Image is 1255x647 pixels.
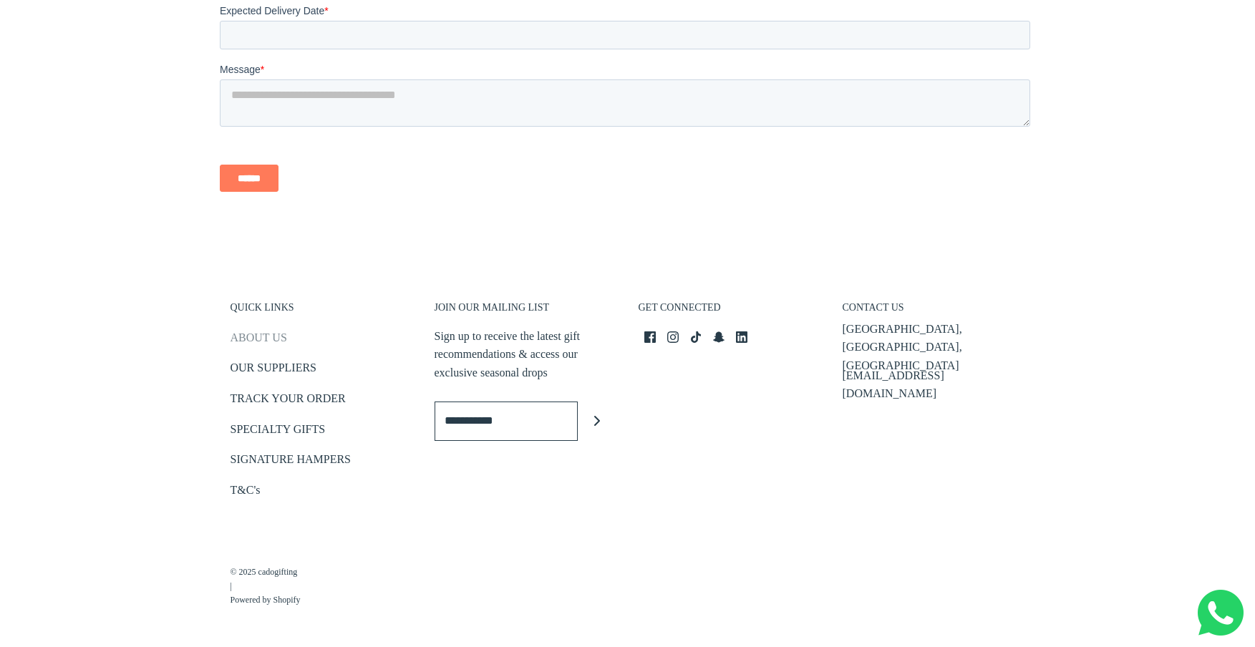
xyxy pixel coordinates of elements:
img: Whatsapp [1198,590,1244,636]
h3: QUICK LINKS [231,301,413,321]
span: Last name [408,1,455,13]
a: SIGNATURE HAMPERS [231,450,351,474]
input: Enter email [435,402,578,441]
a: SPECIALTY GIFTS [231,420,326,444]
a: TRACK YOUR ORDER [231,389,346,413]
p: Sign up to receive the latest gift recommendations & access our exclusive seasonal drops [435,327,617,382]
p: | [231,551,301,607]
a: Powered by Shopify [231,593,301,607]
h3: GET CONNECTED [639,301,821,321]
a: OUR SUPPLIERS [231,359,316,382]
a: © 2025 cadogifting [231,565,301,579]
span: Company name [408,60,479,72]
button: Join [578,402,617,441]
h3: CONTACT US [843,301,1025,321]
p: [EMAIL_ADDRESS][DOMAIN_NAME] [843,366,1025,403]
a: T&C's [231,481,261,505]
p: [GEOGRAPHIC_DATA], [GEOGRAPHIC_DATA], [GEOGRAPHIC_DATA] [843,320,1025,375]
h3: JOIN OUR MAILING LIST [435,301,617,321]
a: ABOUT US [231,329,287,352]
span: Number of gifts [408,119,476,130]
